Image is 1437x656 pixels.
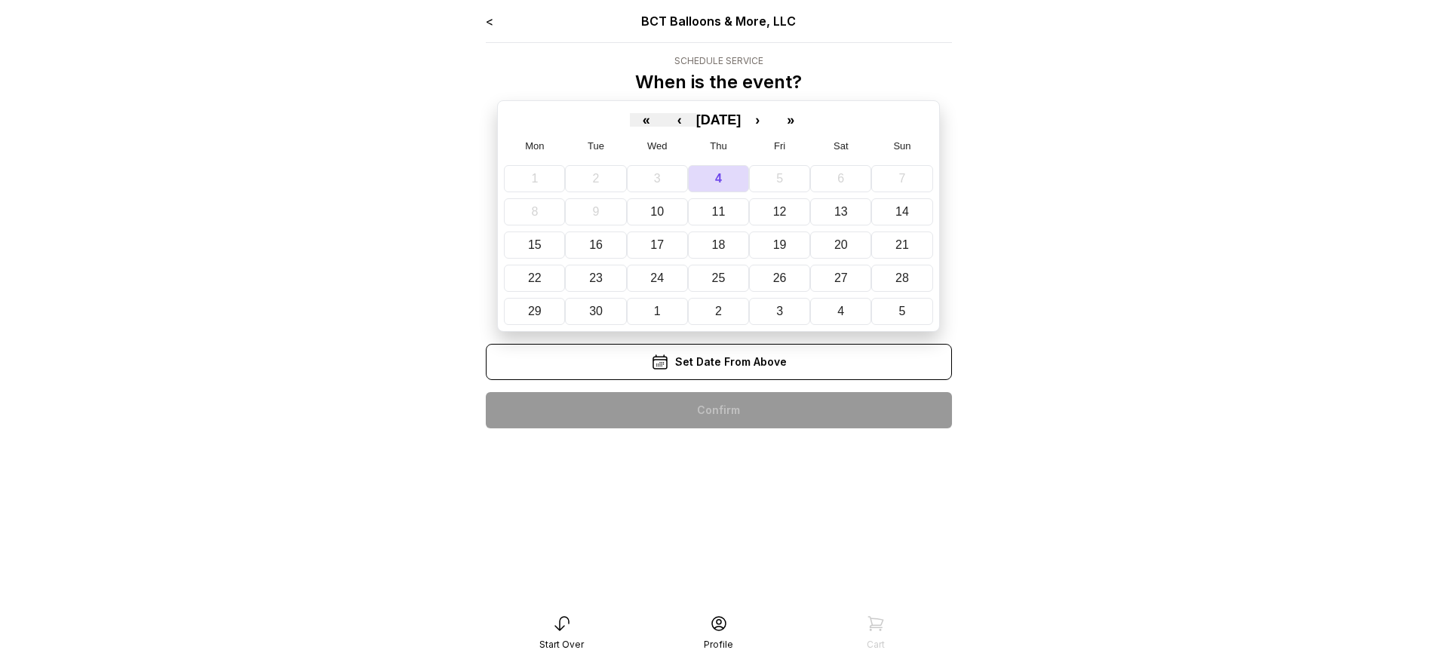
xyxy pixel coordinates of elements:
div: Start Over [539,639,584,651]
button: September 14, 2025 [871,198,932,225]
button: September 15, 2025 [504,231,565,259]
button: September 10, 2025 [627,198,688,225]
abbr: September 21, 2025 [895,238,909,251]
div: Set Date From Above [486,344,952,380]
button: October 3, 2025 [749,298,810,325]
button: September 22, 2025 [504,265,565,292]
button: ‹ [663,113,696,127]
button: [DATE] [696,113,742,127]
abbr: September 19, 2025 [773,238,787,251]
abbr: September 2, 2025 [593,172,600,185]
abbr: September 23, 2025 [589,271,603,284]
button: September 26, 2025 [749,265,810,292]
button: › [741,113,774,127]
button: September 7, 2025 [871,165,932,192]
abbr: September 7, 2025 [899,172,906,185]
button: October 1, 2025 [627,298,688,325]
abbr: October 4, 2025 [837,305,844,317]
button: October 4, 2025 [810,298,871,325]
button: September 24, 2025 [627,265,688,292]
abbr: Saturday [834,140,849,152]
div: BCT Balloons & More, LLC [579,12,858,30]
abbr: September 29, 2025 [528,305,542,317]
button: September 30, 2025 [565,298,626,325]
abbr: October 1, 2025 [654,305,661,317]
button: September 6, 2025 [810,165,871,192]
abbr: Thursday [710,140,726,152]
abbr: Monday [525,140,544,152]
button: September 12, 2025 [749,198,810,225]
abbr: Friday [774,140,785,152]
abbr: October 5, 2025 [899,305,906,317]
abbr: September 30, 2025 [589,305,603,317]
button: September 27, 2025 [810,265,871,292]
div: Cart [867,639,885,651]
abbr: September 20, 2025 [834,238,848,251]
button: « [630,113,663,127]
abbr: October 2, 2025 [715,305,722,317]
button: September 9, 2025 [565,198,626,225]
button: September 20, 2025 [810,231,871,259]
abbr: September 13, 2025 [834,205,848,218]
abbr: September 18, 2025 [712,238,726,251]
abbr: September 25, 2025 [712,271,726,284]
p: When is the event? [635,70,802,94]
abbr: September 3, 2025 [654,172,661,185]
button: October 2, 2025 [688,298,749,325]
div: Profile [704,639,733,651]
button: September 2, 2025 [565,165,626,192]
button: September 28, 2025 [871,265,932,292]
button: » [774,113,807,127]
abbr: Wednesday [647,140,668,152]
button: September 4, 2025 [688,165,749,192]
button: September 13, 2025 [810,198,871,225]
abbr: September 12, 2025 [773,205,787,218]
abbr: September 14, 2025 [895,205,909,218]
button: September 11, 2025 [688,198,749,225]
button: September 29, 2025 [504,298,565,325]
button: September 3, 2025 [627,165,688,192]
abbr: September 1, 2025 [531,172,538,185]
abbr: September 10, 2025 [650,205,664,218]
abbr: September 5, 2025 [776,172,783,185]
button: September 19, 2025 [749,231,810,259]
abbr: September 9, 2025 [593,205,600,218]
button: October 5, 2025 [871,298,932,325]
a: < [486,14,493,29]
div: Schedule Service [635,55,802,67]
abbr: October 3, 2025 [776,305,783,317]
abbr: Tuesday [588,140,604,152]
button: September 23, 2025 [565,265,626,292]
span: [DATE] [696,112,742,127]
abbr: September 4, 2025 [715,172,722,185]
abbr: September 16, 2025 [589,238,603,251]
abbr: September 8, 2025 [531,205,538,218]
abbr: September 6, 2025 [837,172,844,185]
button: September 18, 2025 [688,231,749,259]
abbr: September 26, 2025 [773,271,787,284]
button: September 1, 2025 [504,165,565,192]
abbr: September 11, 2025 [712,205,726,218]
abbr: September 27, 2025 [834,271,848,284]
abbr: September 22, 2025 [528,271,542,284]
button: September 8, 2025 [504,198,565,225]
button: September 5, 2025 [749,165,810,192]
button: September 21, 2025 [871,231,932,259]
button: September 16, 2025 [565,231,626,259]
abbr: September 17, 2025 [650,238,664,251]
abbr: September 15, 2025 [528,238,542,251]
abbr: September 28, 2025 [895,271,909,284]
abbr: Sunday [893,140,910,152]
button: September 17, 2025 [627,231,688,259]
abbr: September 24, 2025 [650,271,664,284]
button: September 25, 2025 [688,265,749,292]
